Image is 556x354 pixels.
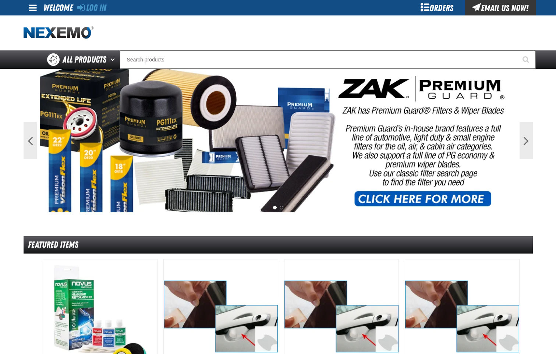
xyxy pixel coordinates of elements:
span: All Products [63,53,106,66]
div: Featured Items [24,236,533,254]
button: Start Searching [517,50,536,69]
img: PG Filters & Wipers [40,69,517,212]
input: Search [120,50,536,69]
button: 1 of 2 [273,206,277,209]
button: Previous [24,122,37,159]
a: Log In [77,3,106,13]
img: Nexemo logo [24,26,93,39]
button: Open All Products pages [108,50,120,69]
button: 2 of 2 [280,206,283,209]
button: Next [520,122,533,159]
